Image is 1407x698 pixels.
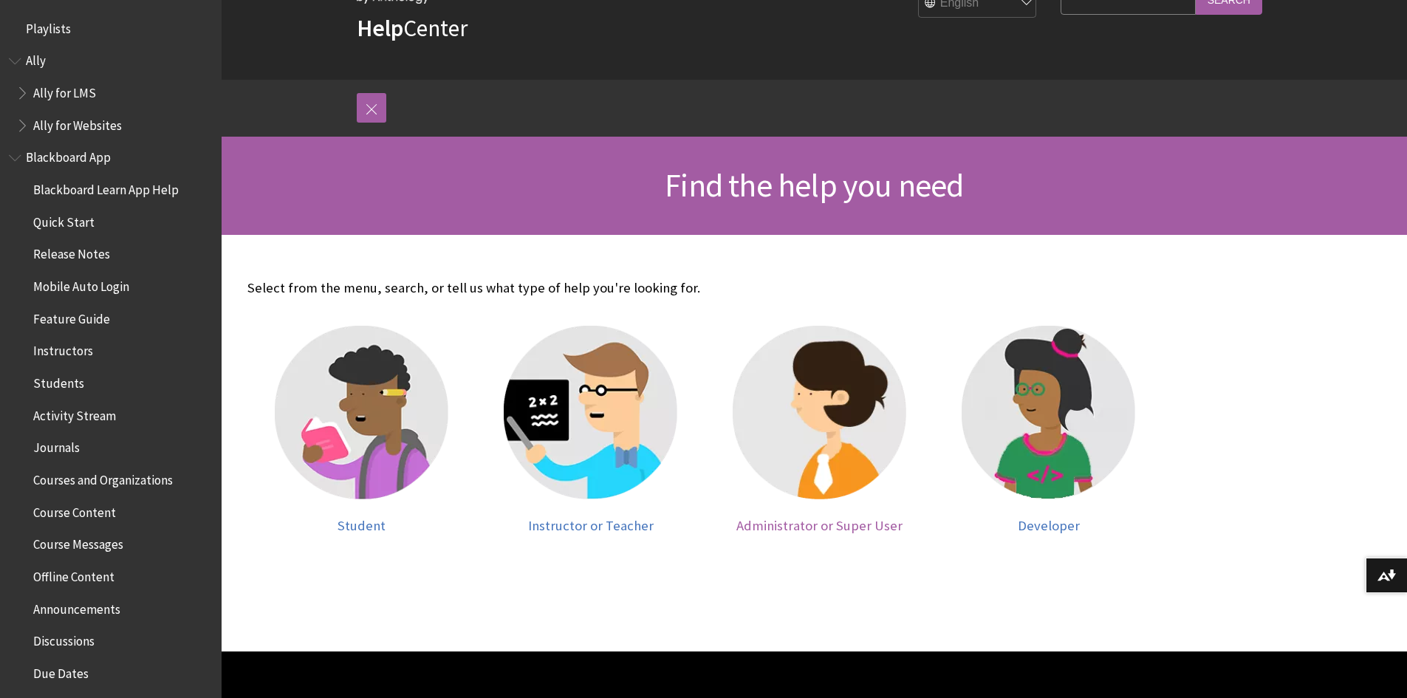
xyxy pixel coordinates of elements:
[1018,517,1080,534] span: Developer
[9,16,213,41] nav: Book outline for Playlists
[33,403,116,423] span: Activity Stream
[33,597,120,617] span: Announcements
[357,13,468,43] a: HelpCenter
[33,81,96,100] span: Ally for LMS
[33,436,80,456] span: Journals
[491,326,691,533] a: Instructor Instructor or Teacher
[33,661,89,681] span: Due Dates
[33,533,123,552] span: Course Messages
[33,274,129,294] span: Mobile Auto Login
[26,146,111,165] span: Blackboard App
[720,326,920,533] a: Administrator Administrator or Super User
[665,165,963,205] span: Find the help you need
[26,16,71,36] span: Playlists
[357,13,403,43] strong: Help
[26,49,46,69] span: Ally
[949,326,1148,533] a: Developer
[247,278,1163,298] p: Select from the menu, search, or tell us what type of help you're looking for.
[33,564,114,584] span: Offline Content
[33,339,93,359] span: Instructors
[33,307,110,326] span: Feature Guide
[33,242,110,262] span: Release Notes
[275,326,448,499] img: Student
[33,113,122,133] span: Ally for Websites
[262,326,462,533] a: Student Student
[33,371,84,391] span: Students
[528,517,654,534] span: Instructor or Teacher
[33,500,116,520] span: Course Content
[33,210,95,230] span: Quick Start
[33,177,179,197] span: Blackboard Learn App Help
[736,517,903,534] span: Administrator or Super User
[504,326,677,499] img: Instructor
[338,517,386,534] span: Student
[33,468,173,487] span: Courses and Organizations
[33,629,95,649] span: Discussions
[9,49,213,138] nav: Book outline for Anthology Ally Help
[733,326,906,499] img: Administrator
